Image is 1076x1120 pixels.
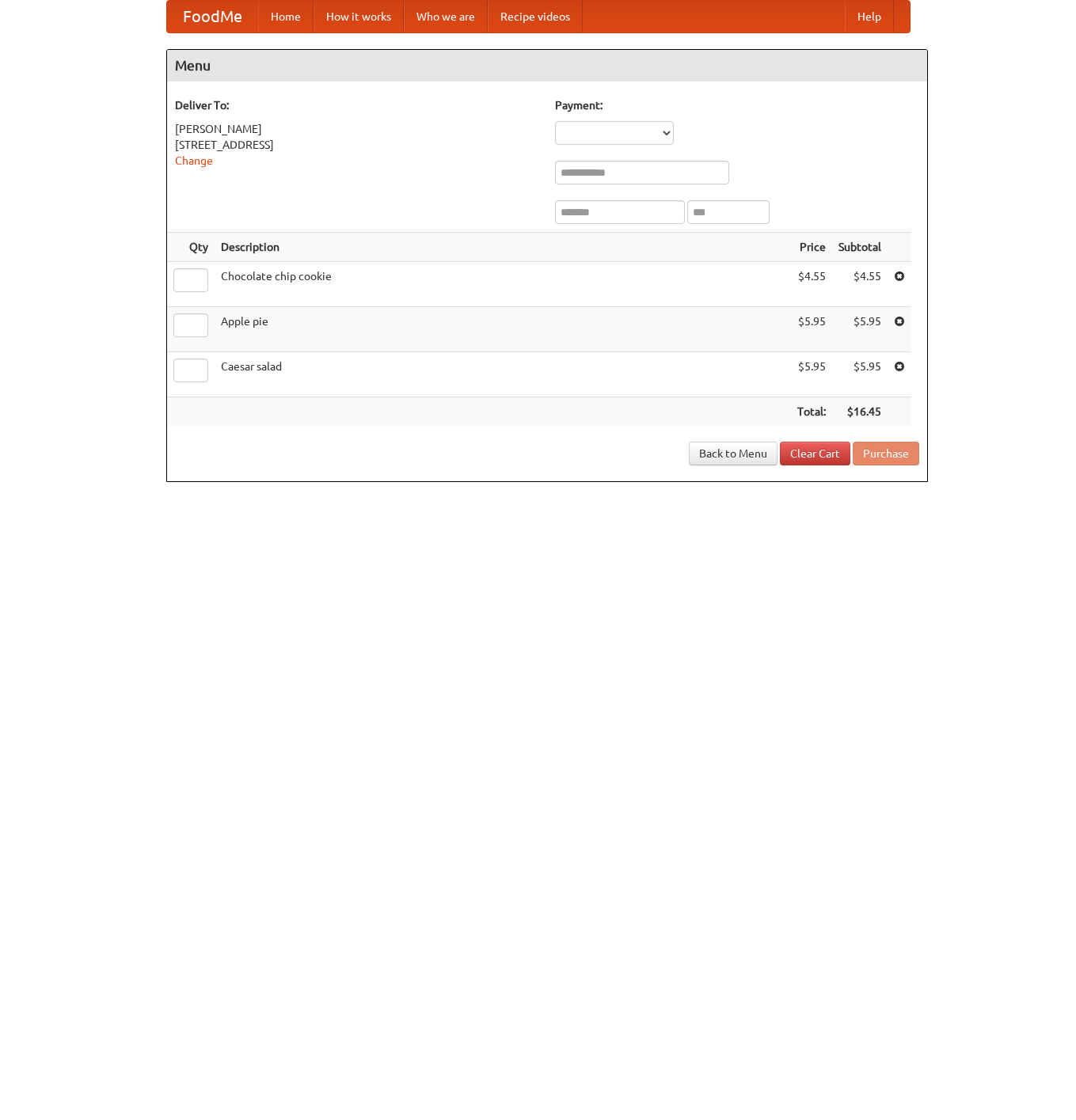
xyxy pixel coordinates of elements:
[780,442,850,465] a: Clear Cart
[791,397,832,427] th: Total:
[215,262,791,307] td: Chocolate chip cookie
[175,97,539,113] h5: Deliver To:
[555,97,919,113] h5: Payment:
[832,262,888,307] td: $4.55
[791,262,832,307] td: $4.55
[791,233,832,262] th: Price
[175,121,539,137] div: [PERSON_NAME]
[404,1,488,32] a: Who we are
[791,307,832,352] td: $5.95
[258,1,314,32] a: Home
[314,1,404,32] a: How it works
[689,442,778,465] a: Back to Menu
[215,352,791,397] td: Caesar salad
[853,442,919,465] button: Purchase
[845,1,894,32] a: Help
[832,397,888,427] th: $16.45
[167,50,927,82] h4: Menu
[175,137,539,153] div: [STREET_ADDRESS]
[175,154,213,167] a: Change
[832,352,888,397] td: $5.95
[832,233,888,262] th: Subtotal
[832,307,888,352] td: $5.95
[167,1,258,32] a: FoodMe
[215,233,791,262] th: Description
[791,352,832,397] td: $5.95
[488,1,583,32] a: Recipe videos
[215,307,791,352] td: Apple pie
[167,233,215,262] th: Qty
